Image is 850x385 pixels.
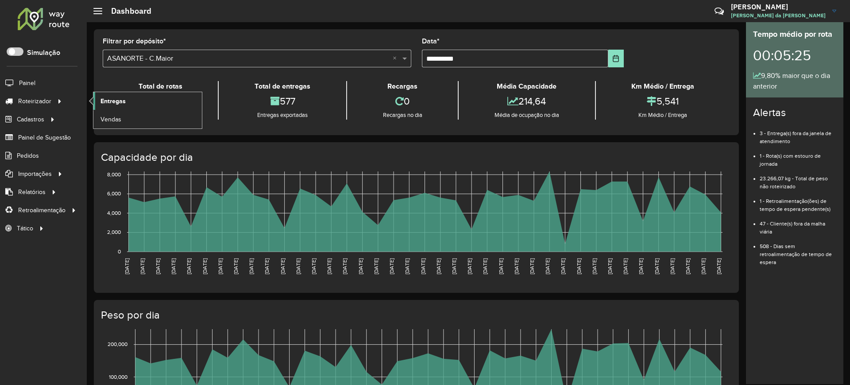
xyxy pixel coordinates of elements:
text: [DATE] [560,258,566,274]
span: [PERSON_NAME] da [PERSON_NAME] [731,12,826,19]
span: Relatórios [18,187,46,197]
text: [DATE] [622,258,628,274]
div: Recargas [349,81,456,92]
text: [DATE] [638,258,644,274]
a: Vendas [93,110,202,128]
text: [DATE] [654,258,660,274]
li: 1 - Retroalimentação(ões) de tempo de espera pendente(s) [760,191,836,213]
div: Entregas exportadas [221,111,344,120]
text: [DATE] [155,258,161,274]
span: Retroalimentação [18,206,66,215]
div: Média Capacidade [461,81,592,92]
text: [DATE] [264,258,270,274]
text: [DATE] [124,258,130,274]
div: Tempo médio por rota [753,28,836,40]
text: 200,000 [108,342,127,347]
text: 6,000 [107,191,121,197]
text: 4,000 [107,210,121,216]
h4: Peso por dia [101,309,730,322]
span: Painel [19,78,35,88]
text: 0 [118,249,121,254]
text: [DATE] [217,258,223,274]
h4: Capacidade por dia [101,151,730,164]
text: [DATE] [295,258,301,274]
div: 577 [221,92,344,111]
text: 2,000 [107,229,121,235]
div: 5,541 [598,92,728,111]
div: Total de entregas [221,81,344,92]
span: Importações [18,169,52,179]
text: [DATE] [358,258,363,274]
text: [DATE] [591,258,597,274]
text: [DATE] [576,258,582,274]
text: [DATE] [420,258,426,274]
h3: [PERSON_NAME] [731,3,826,11]
text: [DATE] [170,258,176,274]
text: [DATE] [514,258,519,274]
div: Km Médio / Entrega [598,111,728,120]
text: 100,000 [109,374,127,380]
text: [DATE] [669,258,675,274]
text: 8,000 [107,171,121,177]
div: 9,80% maior que o dia anterior [753,70,836,92]
div: Recargas no dia [349,111,456,120]
text: [DATE] [607,258,613,274]
text: [DATE] [280,258,286,274]
div: Média de ocupação no dia [461,111,592,120]
label: Simulação [27,47,60,58]
label: Filtrar por depósito [103,36,166,47]
text: [DATE] [404,258,410,274]
text: [DATE] [498,258,504,274]
text: [DATE] [186,258,192,274]
div: Km Médio / Entrega [598,81,728,92]
text: [DATE] [373,258,379,274]
a: Contato Rápido [710,2,729,21]
text: [DATE] [436,258,441,274]
text: [DATE] [233,258,239,274]
text: [DATE] [326,258,332,274]
li: 508 - Dias sem retroalimentação de tempo de espera [760,236,836,266]
span: Painel de Sugestão [18,133,71,142]
text: [DATE] [716,258,722,274]
span: Cadastros [17,115,44,124]
div: Total de rotas [105,81,216,92]
h4: Alertas [753,106,836,119]
label: Data [422,36,440,47]
span: Clear all [393,53,400,64]
span: Tático [17,224,33,233]
div: 214,64 [461,92,592,111]
text: [DATE] [139,258,145,274]
text: [DATE] [529,258,535,274]
text: [DATE] [482,258,488,274]
li: 3 - Entrega(s) fora da janela de atendimento [760,123,836,145]
span: Pedidos [17,151,39,160]
li: 1 - Rota(s) com estouro de jornada [760,145,836,168]
text: [DATE] [389,258,394,274]
div: 00:05:25 [753,40,836,70]
text: [DATE] [248,258,254,274]
li: 47 - Cliente(s) fora da malha viária [760,213,836,236]
text: [DATE] [685,258,691,274]
a: Entregas [93,92,202,110]
text: [DATE] [545,258,550,274]
text: [DATE] [700,258,706,274]
text: [DATE] [342,258,348,274]
li: 23.266,07 kg - Total de peso não roteirizado [760,168,836,191]
span: Roteirizador [18,97,51,106]
span: Entregas [100,97,126,106]
h2: Dashboard [102,6,151,16]
text: [DATE] [202,258,208,274]
div: 0 [349,92,456,111]
span: Vendas [100,115,121,124]
text: [DATE] [311,258,317,274]
text: [DATE] [467,258,472,274]
text: [DATE] [451,258,457,274]
button: Choose Date [608,50,624,67]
